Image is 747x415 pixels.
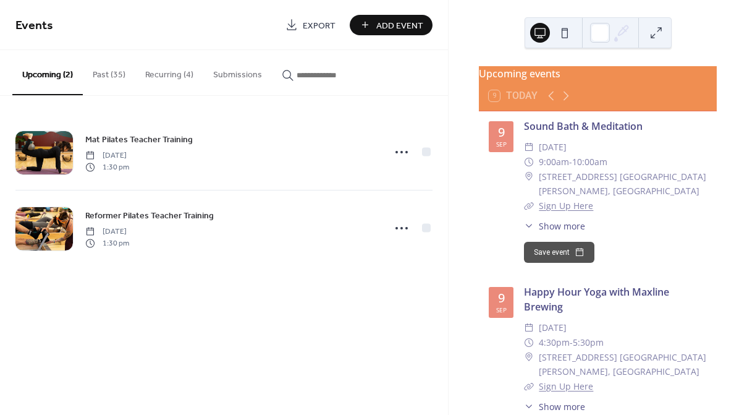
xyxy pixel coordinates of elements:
span: 5:30pm [573,335,604,350]
a: Happy Hour Yoga with Maxline Brewing [524,285,669,314]
button: Save event [524,242,594,263]
div: ​ [524,400,534,413]
span: [DATE] [539,320,567,335]
span: 4:30pm [539,335,570,350]
span: Events [15,14,53,38]
a: Export [276,15,345,35]
button: Recurring (4) [135,50,203,94]
span: [DATE] [85,150,129,161]
div: ​ [524,335,534,350]
span: Reformer Pilates Teacher Training [85,210,214,223]
button: Upcoming (2) [12,50,83,95]
div: ​ [524,169,534,184]
span: 1:30 pm [85,161,129,173]
div: Sep [496,307,507,313]
span: Add Event [376,19,423,32]
span: Export [303,19,336,32]
span: - [570,335,573,350]
button: Submissions [203,50,272,94]
span: [DATE] [85,226,129,237]
div: Sep [496,141,507,147]
span: [STREET_ADDRESS] [GEOGRAPHIC_DATA][PERSON_NAME], [GEOGRAPHIC_DATA] [539,169,707,199]
span: [STREET_ADDRESS] [GEOGRAPHIC_DATA][PERSON_NAME], [GEOGRAPHIC_DATA] [539,350,707,380]
div: 9 [498,126,505,139]
a: Sound Bath & Meditation [524,119,643,133]
span: Show more [539,400,585,413]
div: ​ [524,199,534,213]
span: 1:30 pm [85,237,129,249]
div: ​ [524,350,534,365]
span: Mat Pilates Teacher Training [85,134,193,147]
a: Sign Up Here [539,200,593,212]
button: Add Event [350,15,433,35]
span: 10:00am [572,155,607,169]
a: Reformer Pilates Teacher Training [85,208,214,223]
a: Sign Up Here [539,380,593,392]
span: Show more [539,220,585,233]
button: Past (35) [83,50,135,94]
div: ​ [524,320,534,335]
span: 9:00am [539,155,569,169]
a: Mat Pilates Teacher Training [85,132,193,147]
span: [DATE] [539,140,567,155]
span: - [569,155,572,169]
button: ​Show more [524,400,585,413]
div: 9 [498,292,505,304]
button: ​Show more [524,220,585,233]
div: ​ [524,220,534,233]
div: ​ [524,140,534,155]
div: ​ [524,379,534,394]
div: ​ [524,155,534,169]
div: Upcoming events [479,66,717,81]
